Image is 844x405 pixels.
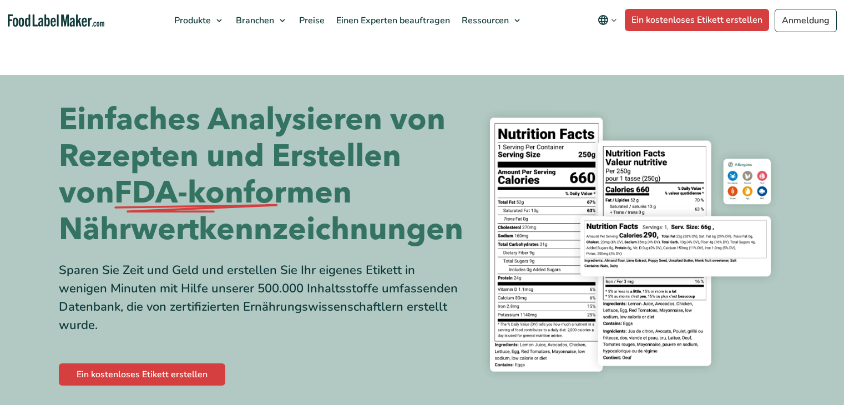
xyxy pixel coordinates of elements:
span: Produkte [171,14,212,27]
div: Sparen Sie Zeit und Geld und erstellen Sie Ihr eigenes Etikett in wenigen Minuten mit Hilfe unser... [59,261,458,335]
a: Ein kostenloses Etikett erstellen [625,9,769,31]
span: Ressourcen [458,14,510,27]
span: FDA-konformen [114,175,352,211]
button: Change language [590,9,625,31]
h1: Einfaches Analysieren von Rezepten und Erstellen von Nährwertkennzeichnungen [59,102,458,248]
a: Ein kostenloses Etikett erstellen [59,363,225,386]
a: Anmeldung [775,9,837,32]
span: Einen Experten beauftragen [333,14,451,27]
span: Preise [296,14,326,27]
a: Food Label Maker homepage [8,14,104,27]
span: Branchen [233,14,275,27]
